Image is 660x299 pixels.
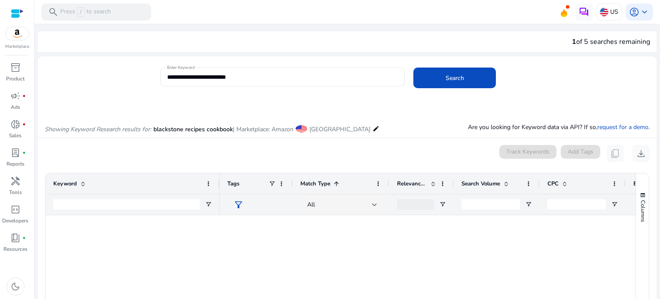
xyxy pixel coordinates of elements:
[611,201,618,208] button: Open Filter Menu
[597,123,648,131] a: request for a demo
[373,123,379,134] mat-icon: edit
[525,201,532,208] button: Open Filter Menu
[22,236,26,240] span: fiber_manual_record
[167,65,195,71] mat-label: Enter Keyword
[10,119,21,129] span: donut_small
[22,151,26,154] span: fiber_manual_record
[10,233,21,243] span: book_4
[6,160,24,168] p: Reports
[22,123,26,126] span: fiber_manual_record
[572,37,576,46] span: 1
[300,180,330,188] span: Match Type
[439,201,446,208] button: Open Filter Menu
[397,180,427,188] span: Relevance Score
[10,148,21,158] span: lab_profile
[572,37,650,47] div: of 5 searches remaining
[547,199,606,210] input: CPC Filter Input
[307,200,315,209] span: All
[632,145,650,162] button: download
[205,201,212,208] button: Open Filter Menu
[48,7,58,17] span: search
[45,125,151,133] i: Showing Keyword Research results for:
[309,125,370,133] span: [GEOGRAPHIC_DATA]
[636,148,646,159] span: download
[629,7,639,17] span: account_circle
[10,91,21,101] span: campaign
[9,188,22,196] p: Tools
[6,27,29,40] img: amazon.svg
[53,180,77,188] span: Keyword
[6,75,24,83] p: Product
[547,180,559,188] span: CPC
[461,180,500,188] span: Search Volume
[77,7,85,17] span: /
[153,125,233,133] span: blackstone recipes cookbook
[53,199,200,210] input: Keyword Filter Input
[9,132,21,139] p: Sales
[461,199,520,210] input: Search Volume Filter Input
[639,200,647,222] span: Columns
[10,62,21,73] span: inventory_2
[60,7,111,17] p: Press to search
[11,103,20,111] p: Ads
[639,7,650,17] span: keyboard_arrow_down
[468,123,650,132] p: Are you looking for Keyword data via API? If so, .
[5,43,29,50] p: Marketplace
[233,125,293,133] span: | Marketplace: Amazon
[610,4,618,19] p: US
[227,180,239,188] span: Tags
[10,204,21,215] span: code_blocks
[2,217,28,225] p: Developers
[233,200,244,210] span: filter_alt
[22,94,26,98] span: fiber_manual_record
[446,74,464,83] span: Search
[10,281,21,292] span: dark_mode
[600,8,608,16] img: us.svg
[3,245,27,253] p: Resources
[10,176,21,186] span: handyman
[413,68,496,88] button: Search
